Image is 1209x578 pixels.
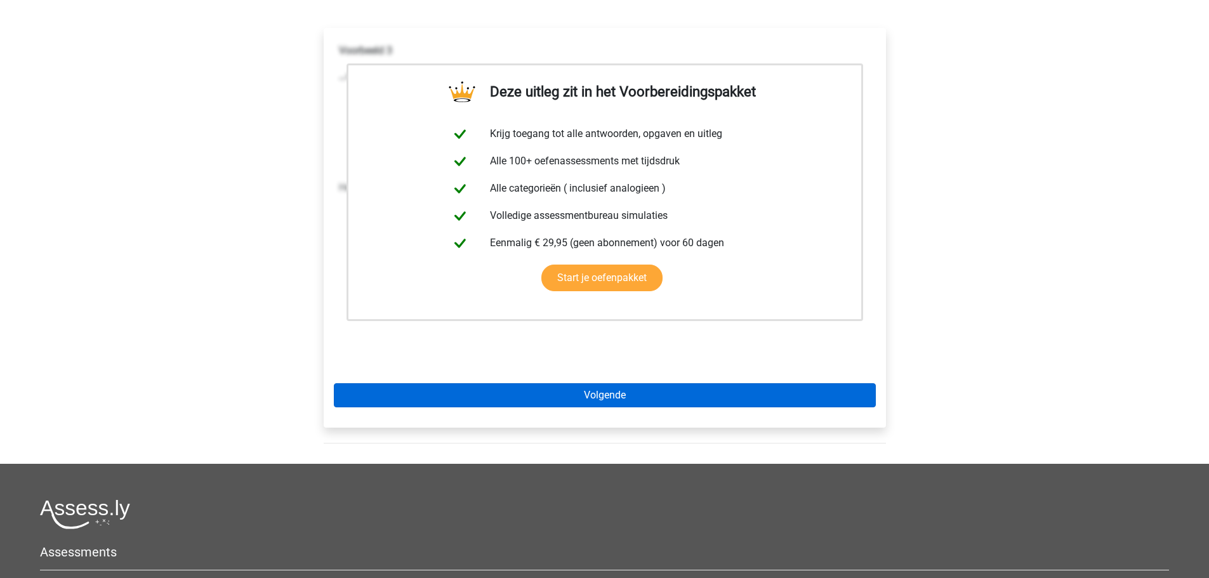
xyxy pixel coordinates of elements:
h5: Assessments [40,544,1169,560]
a: Volgende [334,383,876,407]
p: Het antwoord is in dit geval 2. “nat is een intensere vorm van vochtig, oorverdovend is een inten... [339,180,871,195]
img: Assessly logo [40,499,130,529]
p: staat tot als staat tot … [339,69,871,84]
a: Start je oefenpakket [541,265,663,291]
b: Voorbeeld 3 [339,44,392,56]
b: … [339,70,346,82]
